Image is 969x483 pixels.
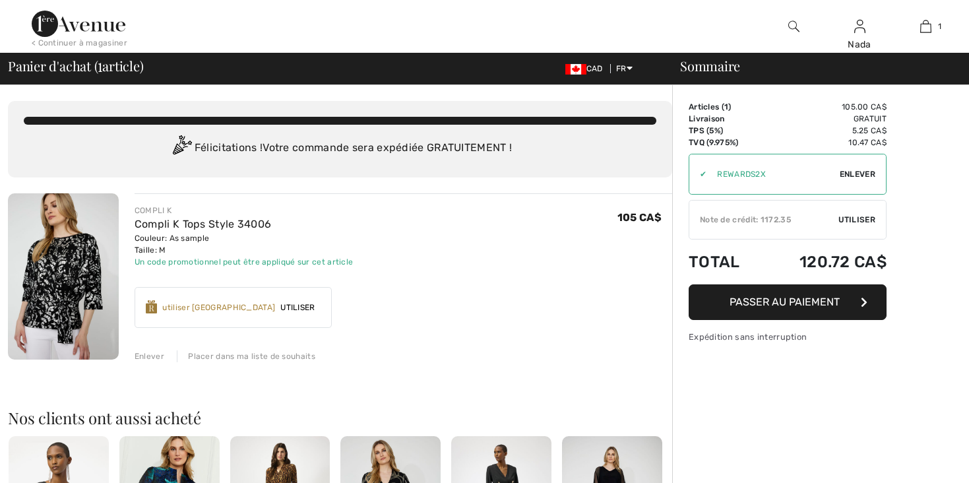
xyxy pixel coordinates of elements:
div: Note de crédit: 1172.35 [689,214,838,226]
span: 1 [724,102,728,112]
img: Compli K Tops Style 34006 [8,193,119,360]
div: Nada [827,38,892,51]
span: Panier d'achat ( article) [8,59,144,73]
div: ✔ [689,168,706,180]
a: 1 [893,18,958,34]
img: Reward-Logo.svg [146,300,158,313]
img: recherche [788,18,799,34]
img: Canadian Dollar [565,64,586,75]
td: TVQ (9.975%) [689,137,762,148]
span: FR [616,64,633,73]
td: 105.00 CA$ [762,101,887,113]
div: Félicitations ! Votre commande sera expédiée GRATUITEMENT ! [24,135,656,162]
div: COMPLI K [135,205,354,216]
td: Total [689,240,762,284]
span: 105 CA$ [617,211,662,224]
img: Mon panier [920,18,931,34]
div: Un code promotionnel peut être appliqué sur cet article [135,256,354,268]
span: Utiliser [838,214,875,226]
span: Enlever [840,168,875,180]
div: Couleur: As sample Taille: M [135,232,354,256]
span: CAD [565,64,608,73]
td: Articles ( ) [689,101,762,113]
td: TPS (5%) [689,125,762,137]
span: Passer au paiement [730,296,840,308]
span: 1 [98,56,102,73]
a: Se connecter [854,20,865,32]
td: Livraison [689,113,762,125]
h2: Nos clients ont aussi acheté [8,410,672,426]
button: Passer au paiement [689,284,887,320]
div: Sommaire [664,59,961,73]
img: Congratulation2.svg [168,135,195,162]
div: Enlever [135,350,164,362]
span: Utiliser [275,302,320,313]
td: 5.25 CA$ [762,125,887,137]
div: Expédition sans interruption [689,331,887,343]
input: Code promo [706,154,840,194]
span: 1 [938,20,941,32]
td: 10.47 CA$ [762,137,887,148]
img: 1ère Avenue [32,11,125,37]
div: utiliser [GEOGRAPHIC_DATA] [162,302,275,313]
td: 120.72 CA$ [762,240,887,284]
img: Mes infos [854,18,865,34]
div: Placer dans ma liste de souhaits [177,350,315,362]
div: < Continuer à magasiner [32,37,127,49]
td: Gratuit [762,113,887,125]
a: Compli K Tops Style 34006 [135,218,272,230]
